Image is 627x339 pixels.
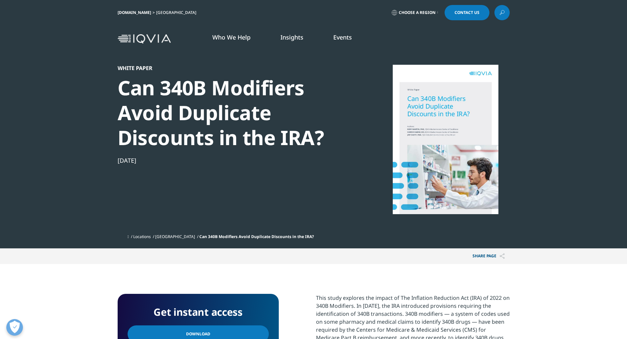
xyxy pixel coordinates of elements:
[118,65,346,71] div: White Paper
[333,33,352,41] a: Events
[6,319,23,336] button: Open Preferences
[118,10,151,15] a: [DOMAIN_NAME]
[280,33,303,41] a: Insights
[118,34,171,44] img: IQVIA Healthcare Information Technology and Pharma Clinical Research Company
[118,75,346,150] div: Can 340B Modifiers Avoid Duplicate Discounts in the IRA?
[173,23,510,54] nav: Primary
[186,330,210,338] span: Download
[455,11,479,15] span: Contact Us
[128,304,269,320] h4: Get instant access
[118,156,346,164] div: [DATE]
[199,234,314,239] span: Can 340B Modifiers Avoid Duplicate Discounts in the IRA?
[445,5,489,20] a: Contact Us
[399,10,436,15] span: Choose a Region
[468,248,510,264] p: Share PAGE
[468,248,510,264] button: Share PAGEShare PAGE
[133,234,151,239] a: Locations
[155,234,195,239] a: [GEOGRAPHIC_DATA]
[500,253,505,259] img: Share PAGE
[212,33,251,41] a: Who We Help
[156,10,199,15] div: [GEOGRAPHIC_DATA]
